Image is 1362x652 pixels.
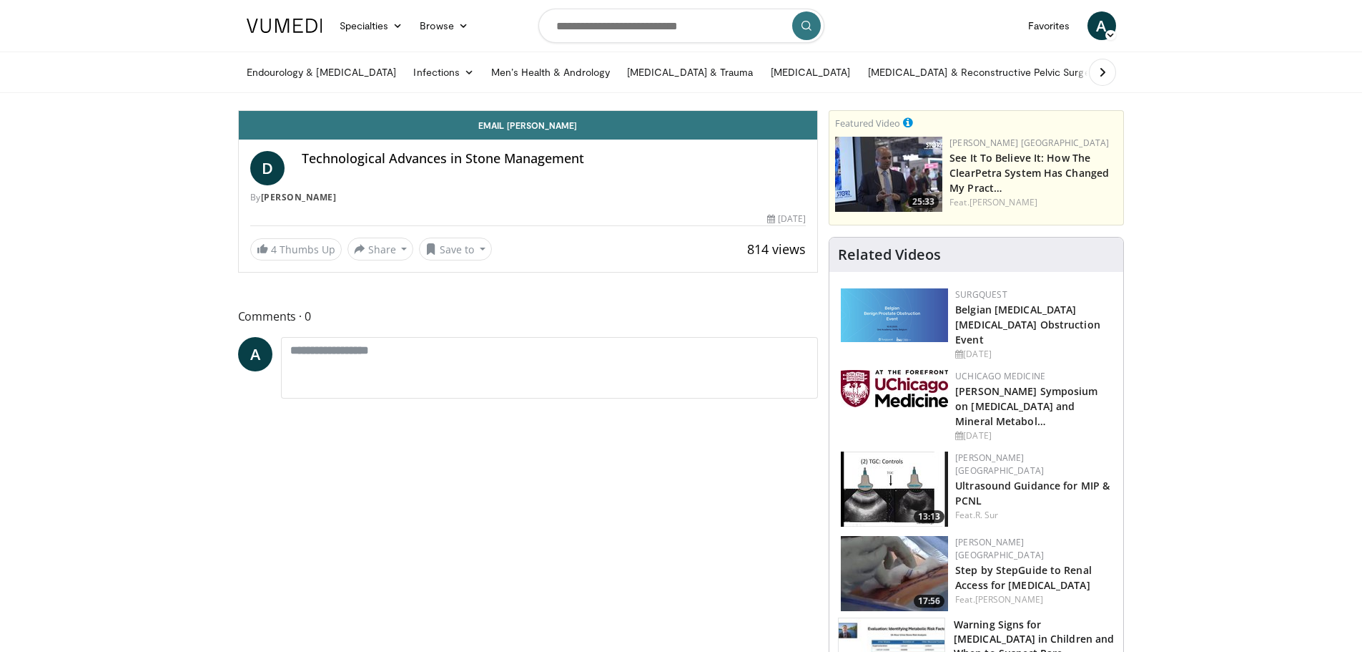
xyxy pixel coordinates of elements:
[838,246,941,263] h4: Related Videos
[908,195,939,208] span: 25:33
[767,213,806,225] div: [DATE]
[411,11,477,40] a: Browse
[483,58,618,87] a: Men’s Health & Andrology
[419,238,492,261] button: Save to
[955,479,1110,507] a: Ultrasound Guidance for MIP & PCNL
[762,58,859,87] a: [MEDICAL_DATA]
[239,111,818,140] a: Email [PERSON_NAME]
[538,9,824,43] input: Search topics, interventions
[949,196,1117,209] div: Feat.
[238,337,272,371] a: A
[261,191,337,203] a: [PERSON_NAME]
[1087,11,1116,40] a: A
[347,238,414,261] button: Share
[955,384,1097,428] a: [PERSON_NAME] Symposium on [MEDICAL_DATA] and Mineral Metabol…
[250,238,342,261] a: 4 Thumbs Up
[835,117,900,130] small: Featured Video
[955,452,1044,477] a: [PERSON_NAME] [GEOGRAPHIC_DATA]
[250,191,806,204] div: By
[238,307,819,326] span: Comments 0
[841,452,948,527] img: ae74b246-eda0-4548-a041-8444a00e0b2d.150x105_q85_crop-smart_upscale.jpg
[1020,11,1079,40] a: Favorites
[302,151,806,167] h4: Technological Advances in Stone Management
[955,303,1100,346] a: Belgian [MEDICAL_DATA] [MEDICAL_DATA] Obstruction Event
[955,370,1045,382] a: UChicago Medicine
[250,151,285,185] a: D
[618,58,762,87] a: [MEDICAL_DATA] & Trauma
[271,243,277,256] span: 4
[955,563,1092,592] a: Step by StepGuide to Renal Access for [MEDICAL_DATA]
[955,536,1044,561] a: [PERSON_NAME] [GEOGRAPHIC_DATA]
[914,595,944,608] span: 17:56
[841,370,948,407] img: 5f87bdfb-7fdf-48f0-85f3-b6bcda6427bf.jpg.150x105_q85_autocrop_double_scale_upscale_version-0.2.jpg
[841,536,948,611] a: 17:56
[975,509,999,521] a: R. Sur
[949,151,1109,195] a: See It To Believe It: How The ClearPetra System Has Changed My Pract…
[969,196,1037,208] a: [PERSON_NAME]
[841,536,948,611] img: be78edef-9c83-4ca4-81c3-bb590ce75b9a.150x105_q85_crop-smart_upscale.jpg
[247,19,322,33] img: VuMedi Logo
[955,593,1112,606] div: Feat.
[835,137,942,212] a: 25:33
[955,288,1007,301] a: Surgquest
[955,348,1112,361] div: [DATE]
[949,137,1109,149] a: [PERSON_NAME] [GEOGRAPHIC_DATA]
[238,58,405,87] a: Endourology & [MEDICAL_DATA]
[747,240,806,258] span: 814 views
[975,593,1043,605] a: [PERSON_NAME]
[955,429,1112,442] div: [DATE]
[835,137,942,212] img: 47196b86-3779-4b90-b97e-820c3eda9b3b.150x105_q85_crop-smart_upscale.jpg
[955,509,1112,522] div: Feat.
[405,58,483,87] a: Infections
[331,11,412,40] a: Specialties
[859,58,1107,87] a: [MEDICAL_DATA] & Reconstructive Pelvic Surgery
[841,288,948,342] img: 08d442d2-9bc4-4584-b7ef-4efa69e0f34c.png.150x105_q85_autocrop_double_scale_upscale_version-0.2.png
[914,510,944,523] span: 13:13
[841,452,948,527] a: 13:13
